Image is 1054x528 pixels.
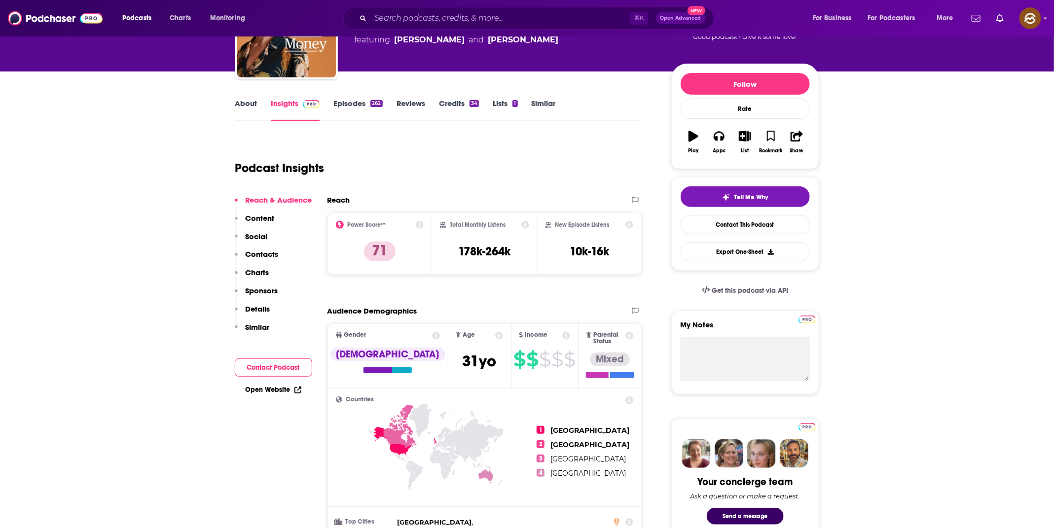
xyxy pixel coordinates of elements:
img: User Profile [1019,7,1041,29]
a: Lists1 [493,99,517,121]
span: Gender [344,332,366,338]
label: My Notes [681,320,810,337]
a: About [235,99,257,121]
div: Ask a question or make a request. [691,492,800,500]
button: Contact Podcast [235,358,312,377]
span: More [937,11,953,25]
span: [GEOGRAPHIC_DATA] [550,455,626,463]
button: List [732,124,758,160]
button: Follow [681,73,810,95]
a: Credits34 [439,99,479,121]
button: Content [235,213,275,232]
div: Mixed [590,352,630,366]
button: open menu [203,10,258,26]
span: $ [540,352,551,367]
div: Bookmark [759,148,782,154]
img: Jon Profile [780,439,808,468]
button: open menu [115,10,164,26]
h2: Reach [327,195,350,205]
span: Monitoring [210,11,245,25]
span: Tell Me Why [734,193,768,201]
button: Similar [235,322,270,341]
p: Contacts [246,249,279,259]
a: Show notifications dropdown [992,10,1008,27]
p: Similar [246,322,270,332]
img: Podchaser Pro [799,423,816,431]
span: and [469,34,484,46]
span: $ [552,352,563,367]
span: Podcasts [122,11,151,25]
div: 1 [512,100,517,107]
h3: Top Cities [336,519,394,525]
span: 3 [537,455,545,462]
div: Play [688,148,698,154]
button: Open AdvancedNew [656,12,706,24]
span: Good podcast? Give it some love! [693,33,797,40]
a: Open Website [246,386,301,394]
h1: Podcast Insights [235,161,325,176]
button: Export One-Sheet [681,242,810,261]
div: Rate [681,99,810,119]
div: List [741,148,749,154]
a: InsightsPodchaser Pro [271,99,320,121]
span: Income [525,332,547,338]
span: Logged in as hey85204 [1019,7,1041,29]
span: $ [514,352,526,367]
span: ⌘ K [630,12,648,25]
button: Sponsors [235,286,278,304]
span: [GEOGRAPHIC_DATA] [398,518,472,526]
span: , [398,517,473,528]
img: tell me why sparkle [722,193,730,201]
img: Podchaser - Follow, Share and Rate Podcasts [8,9,103,28]
span: 31 yo [463,352,497,371]
span: Age [463,332,475,338]
a: John Stepek [488,34,559,46]
div: 262 [370,100,382,107]
a: Similar [532,99,556,121]
p: Sponsors [246,286,278,295]
h2: Total Monthly Listens [450,221,506,228]
span: For Business [813,11,852,25]
span: New [688,6,705,15]
a: Pro website [799,422,816,431]
a: Episodes262 [333,99,382,121]
span: [GEOGRAPHIC_DATA] [550,440,629,449]
button: open menu [930,10,966,26]
button: open menu [806,10,864,26]
p: 71 [364,242,396,261]
img: Sydney Profile [682,439,711,468]
h2: Power Score™ [348,221,386,228]
span: 1 [537,426,545,434]
a: Charts [163,10,197,26]
h2: Audience Demographics [327,306,417,316]
span: Countries [346,396,374,403]
button: Play [681,124,706,160]
a: Pro website [799,314,816,323]
span: Charts [170,11,191,25]
span: [GEOGRAPHIC_DATA] [550,426,629,435]
p: Details [246,304,270,314]
span: Open Advanced [660,16,701,21]
div: Your concierge team [697,476,793,488]
button: tell me why sparkleTell Me Why [681,186,810,207]
div: Apps [713,148,726,154]
div: Share [790,148,803,154]
span: 2 [537,440,545,448]
a: Contact This Podcast [681,215,810,234]
button: Details [235,304,270,322]
a: Get this podcast via API [694,279,797,303]
span: For Podcasters [868,11,915,25]
div: 34 [470,100,479,107]
span: Get this podcast via API [712,286,788,295]
a: Merryn Somerset Webb [395,34,465,46]
button: Show profile menu [1019,7,1041,29]
button: Charts [235,268,269,286]
p: Social [246,232,268,241]
button: open menu [862,10,930,26]
button: Bookmark [758,124,784,160]
input: Search podcasts, credits, & more... [370,10,630,26]
button: Send a message [707,508,784,525]
span: Parental Status [593,332,624,345]
span: featuring [355,34,559,46]
h3: 10k-16k [570,244,609,259]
